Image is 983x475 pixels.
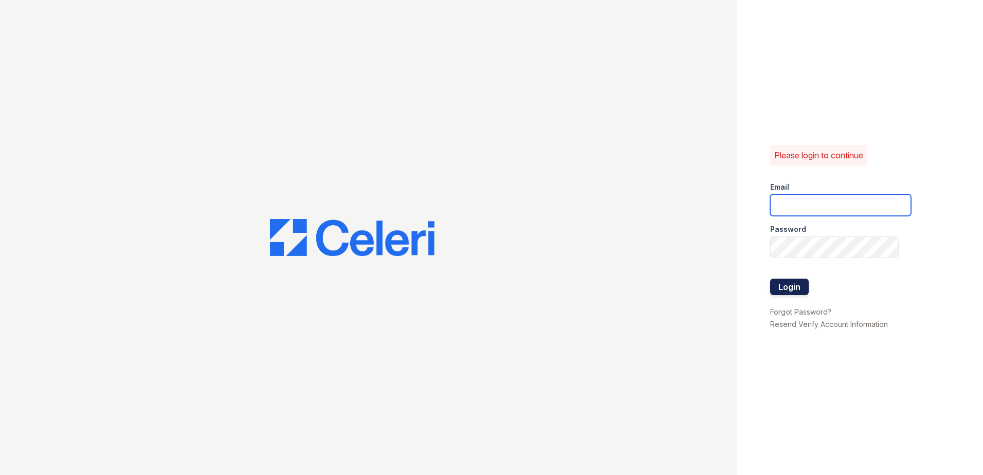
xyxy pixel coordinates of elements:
[270,219,434,256] img: CE_Logo_Blue-a8612792a0a2168367f1c8372b55b34899dd931a85d93a1a3d3e32e68fde9ad4.png
[770,224,806,234] label: Password
[770,279,809,295] button: Login
[774,149,863,161] p: Please login to continue
[770,182,789,192] label: Email
[770,320,888,328] a: Resend Verify Account Information
[770,307,831,316] a: Forgot Password?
